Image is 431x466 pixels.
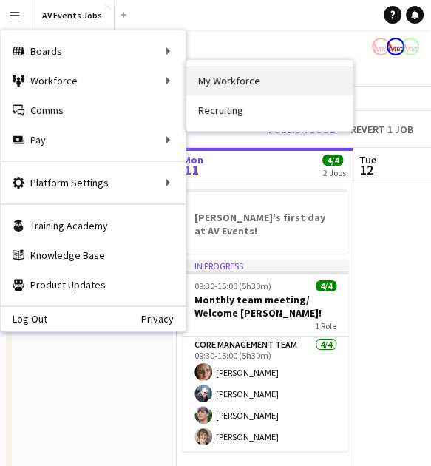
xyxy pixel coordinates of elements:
[1,95,186,125] a: Comms
[183,337,348,451] app-card-role: Core management team4/409:30-15:00 (5h30m)[PERSON_NAME][PERSON_NAME][PERSON_NAME][PERSON_NAME]
[315,320,336,331] span: 1 Role
[372,38,390,55] app-user-avatar: Liam O'Brien
[387,38,404,55] app-user-avatar: Liam O'Brien
[322,155,343,166] span: 4/4
[194,280,271,291] span: 09:30-15:00 (5h30m)
[186,95,353,125] a: Recruiting
[1,66,186,95] div: Workforce
[401,38,419,55] app-user-avatar: Liam O'Brien
[1,313,47,325] a: Log Out
[357,161,376,178] span: 12
[183,211,348,237] h3: [PERSON_NAME]'s first day at AV Events!
[1,240,186,270] a: Knowledge Base
[1,270,186,300] a: Product Updates
[1,211,186,240] a: Training Academy
[183,293,348,320] h3: Monthly team meeting/ Welcome [PERSON_NAME]!
[183,260,348,271] div: In progress
[316,280,336,291] span: 4/4
[359,153,376,166] span: Tue
[30,1,115,30] button: AV Events Jobs
[1,36,186,66] div: Boards
[183,189,348,254] app-job-card: [PERSON_NAME]'s first day at AV Events!
[183,260,348,451] app-job-card: In progress09:30-15:00 (5h30m)4/4Monthly team meeting/ Welcome [PERSON_NAME]!1 RoleCore managemen...
[1,125,186,155] div: Pay
[186,66,353,95] a: My Workforce
[141,313,186,325] a: Privacy
[183,153,203,166] span: Mon
[323,167,346,178] div: 2 Jobs
[180,161,203,178] span: 11
[1,168,186,197] div: Platform Settings
[345,121,419,138] button: Revert 1 job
